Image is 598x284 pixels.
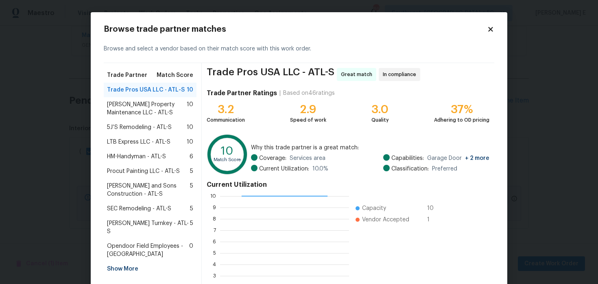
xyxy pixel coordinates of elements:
[391,154,424,162] span: Capabilities:
[104,25,487,33] h2: Browse trade partner matches
[213,251,216,256] text: 5
[290,116,326,124] div: Speed of work
[190,219,193,236] span: 5
[190,205,193,213] span: 5
[107,182,190,198] span: [PERSON_NAME] and Sons Construction - ATL-S
[434,116,489,124] div: Adhering to OD pricing
[383,70,419,79] span: In compliance
[434,105,489,114] div: 37%
[104,262,196,276] div: Show More
[427,204,440,212] span: 10
[107,242,189,258] span: Opendoor Field Employees - [GEOGRAPHIC_DATA]
[290,105,326,114] div: 2.9
[207,105,245,114] div: 3.2
[214,157,241,162] text: Match Score
[371,116,389,124] div: Quality
[189,242,193,258] span: 0
[207,116,245,124] div: Communication
[157,71,193,79] span: Match Score
[213,262,216,267] text: 4
[221,145,234,157] text: 10
[190,153,193,161] span: 6
[207,181,489,189] h4: Current Utilization
[107,205,171,213] span: SEC Remodeling - ATL-S
[312,165,328,173] span: 10.0 %
[107,167,180,175] span: Procut Painting LLC - ATL-S
[107,71,147,79] span: Trade Partner
[107,100,187,117] span: [PERSON_NAME] Property Maintenance LLC - ATL-S
[187,138,193,146] span: 10
[362,216,409,224] span: Vendor Accepted
[107,123,172,131] span: 5J’S Remodeling - ATL-S
[213,216,216,221] text: 8
[207,89,277,97] h4: Trade Partner Ratings
[391,165,429,173] span: Classification:
[187,100,193,117] span: 10
[362,204,386,212] span: Capacity
[107,219,190,236] span: [PERSON_NAME] Turnkey - ATL-S
[432,165,457,173] span: Preferred
[107,138,170,146] span: LTB Express LLC - ATL-S
[187,123,193,131] span: 10
[107,86,185,94] span: Trade Pros USA LLC - ATL-S
[213,273,216,278] text: 3
[277,89,283,97] div: |
[259,165,309,173] span: Current Utilization:
[207,68,334,81] span: Trade Pros USA LLC - ATL-S
[465,155,489,161] span: + 2 more
[251,144,489,152] span: Why this trade partner is a great match:
[104,35,494,63] div: Browse and select a vendor based on their match score with this work order.
[213,239,216,244] text: 6
[427,216,440,224] span: 1
[290,154,325,162] span: Services area
[427,154,489,162] span: Garage Door
[190,182,193,198] span: 5
[213,205,216,210] text: 9
[107,153,166,161] span: HM-Handyman - ATL-S
[214,228,216,233] text: 7
[341,70,375,79] span: Great match
[187,86,193,94] span: 10
[283,89,335,97] div: Based on 46 ratings
[210,194,216,199] text: 10
[259,154,286,162] span: Coverage:
[371,105,389,114] div: 3.0
[190,167,193,175] span: 5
